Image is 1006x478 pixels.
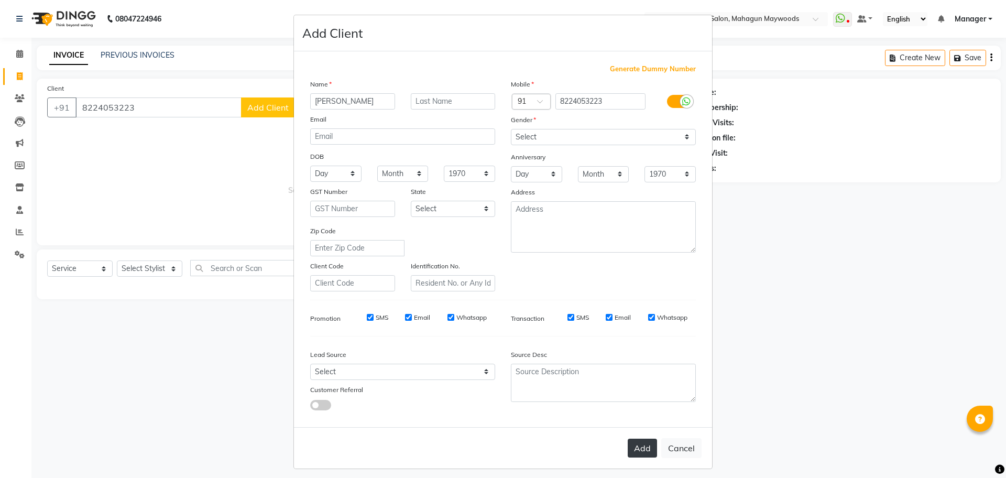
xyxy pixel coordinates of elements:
[576,313,589,322] label: SMS
[376,313,388,322] label: SMS
[456,313,487,322] label: Whatsapp
[555,93,646,110] input: Mobile
[310,350,346,360] label: Lead Source
[657,313,687,322] label: Whatsapp
[302,24,363,42] h4: Add Client
[310,226,336,236] label: Zip Code
[310,385,363,395] label: Customer Referral
[511,350,547,360] label: Source Desc
[411,93,496,110] input: Last Name
[310,201,395,217] input: GST Number
[310,240,404,256] input: Enter Zip Code
[411,187,426,197] label: State
[511,80,534,89] label: Mobile
[615,313,631,322] label: Email
[310,128,495,145] input: Email
[310,262,344,271] label: Client Code
[411,262,460,271] label: Identification No.
[310,314,341,323] label: Promotion
[628,439,657,458] button: Add
[661,438,702,458] button: Cancel
[511,153,545,162] label: Anniversary
[310,93,395,110] input: First Name
[310,275,395,291] input: Client Code
[310,187,347,197] label: GST Number
[411,275,496,291] input: Resident No. or Any Id
[511,188,535,197] label: Address
[511,115,536,125] label: Gender
[310,152,324,161] label: DOB
[511,314,544,323] label: Transaction
[610,64,696,74] span: Generate Dummy Number
[414,313,430,322] label: Email
[310,115,326,124] label: Email
[310,80,332,89] label: Name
